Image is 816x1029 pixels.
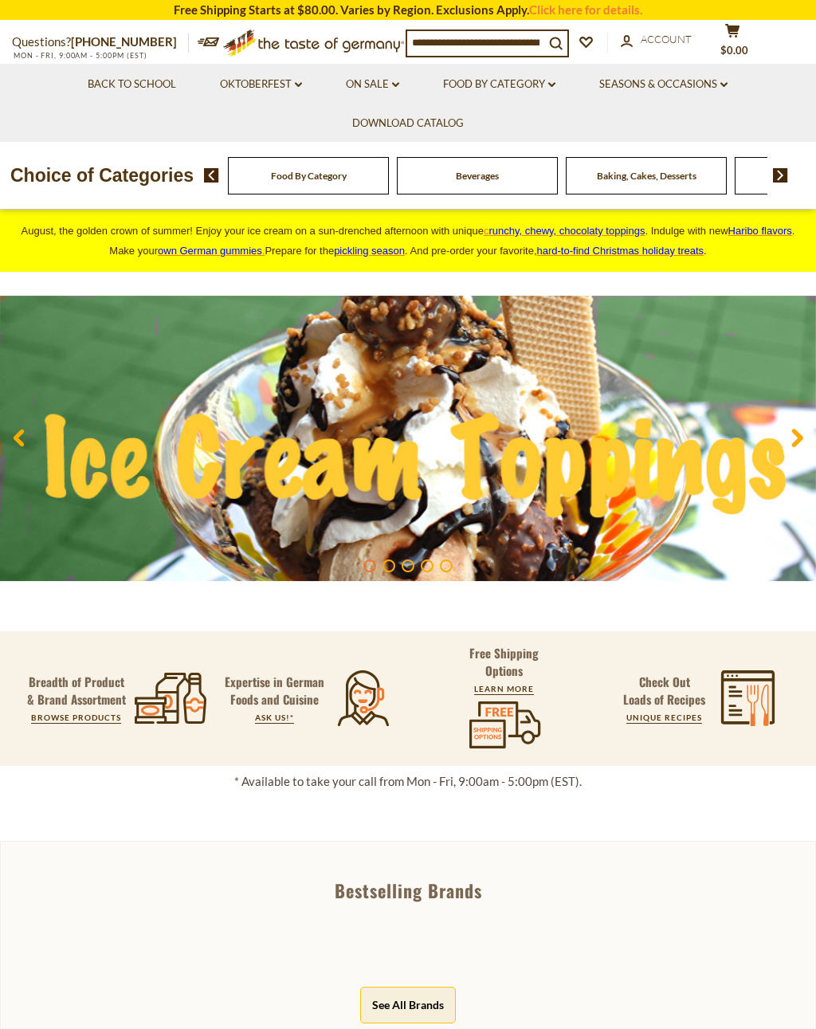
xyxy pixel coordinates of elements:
a: Food By Category [271,170,347,182]
p: Questions? [12,32,189,53]
span: . [537,245,707,257]
a: pickling season [334,245,405,257]
a: LEARN MORE [474,684,534,693]
a: Baking, Cakes, Desserts [597,170,696,182]
a: Download Catalog [352,115,464,132]
a: Beverages [456,170,499,182]
a: Back to School [88,76,176,93]
span: $0.00 [720,44,748,57]
p: Free Shipping Options [451,644,556,679]
a: Seasons & Occasions [599,76,728,93]
a: On Sale [346,76,399,93]
a: ASK US!* [255,713,294,722]
a: Click here for details. [529,2,642,17]
a: Food By Category [443,76,555,93]
p: Expertise in German Foods and Cuisine [218,673,332,708]
a: Oktoberfest [220,76,302,93]
a: crunchy, chewy, chocolaty toppings [484,225,645,237]
span: MON - FRI, 9:00AM - 5:00PM (EST) [12,51,147,60]
span: Account [641,33,692,45]
span: August, the golden crown of summer! Enjoy your ice cream on a sun-drenched afternoon with unique ... [22,225,795,257]
a: BROWSE PRODUCTS [31,713,121,722]
button: $0.00 [708,23,756,63]
a: Haribo flavors [728,225,792,237]
a: UNIQUE RECIPES [626,713,702,722]
p: Breadth of Product & Brand Assortment [26,673,126,708]
img: previous arrow [204,168,219,183]
span: own German gummies [158,245,262,257]
p: Check Out Loads of Recipes [623,673,705,708]
button: See All Brands [360,987,456,1023]
img: next arrow [773,168,788,183]
a: Account [621,31,692,49]
a: hard-to-find Christmas holiday treats [537,245,704,257]
span: runchy, chewy, chocolaty toppings [488,225,645,237]
a: [PHONE_NUMBER] [71,34,177,49]
div: Bestselling Brands [1,882,815,899]
a: own German gummies. [158,245,265,257]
